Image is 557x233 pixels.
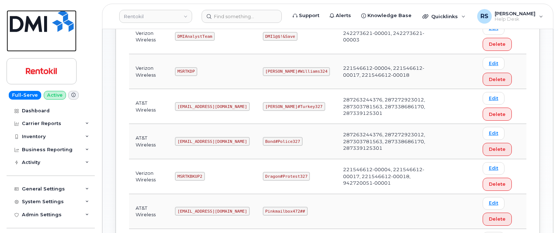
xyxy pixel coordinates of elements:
code: Dragon#Protest327 [263,172,310,181]
button: Delete [483,73,512,86]
td: AT&T Wireless [129,89,168,124]
code: [PERSON_NAME]#Turkey327 [263,102,325,111]
td: 221546612-00004, 221546612-00017, 221546612-00018, 942720051-00001 [336,159,444,194]
span: Delete [489,181,506,188]
a: Edit [483,57,505,70]
code: [PERSON_NAME]#Williams324 [263,67,330,76]
a: Knowledge Base [356,8,417,23]
button: Delete [483,213,512,226]
code: DMI1@$!&Save [263,32,297,41]
span: Quicklinks [431,13,458,19]
button: Delete [483,178,512,191]
span: Alerts [336,12,351,19]
span: Support [299,12,319,19]
div: Randy Sayres [472,9,548,24]
button: Delete [483,38,512,51]
a: Rentokil [119,10,192,23]
a: Edit [483,92,505,105]
span: Help Desk [495,16,535,22]
code: DMIAnalystTeam [175,32,215,41]
code: MSRTKBKUP2 [175,172,205,181]
a: Support [288,8,324,23]
td: Verizon Wireless [129,54,168,89]
code: [EMAIL_ADDRESS][DOMAIN_NAME] [175,207,250,216]
button: Delete [483,108,512,121]
td: Verizon Wireless [129,19,168,54]
span: Delete [489,111,506,118]
span: [PERSON_NAME] [495,11,535,16]
td: 221546612-00004, 221546612-00017, 221546612-00018 [336,54,444,89]
code: Bond#Police327 [263,137,303,146]
a: Alerts [324,8,356,23]
code: [EMAIL_ADDRESS][DOMAIN_NAME] [175,137,250,146]
input: Find something... [202,10,282,23]
a: Edit [483,127,505,140]
td: Verizon Wireless [129,159,168,194]
button: Delete [483,143,512,156]
span: Delete [489,146,506,153]
span: Knowledge Base [367,12,412,19]
code: MSRTKDP [175,67,197,76]
td: 287263244376, 287272923012, 287303781563, 287338686170, 287339125301 [336,124,444,159]
div: Quicklinks [417,9,471,24]
td: 242273621-00001, 242273621-00003 [336,19,444,54]
iframe: Messenger Launcher [525,201,552,228]
a: Edit [483,162,505,175]
td: 287263244376, 287272923012, 287303781563, 287338686170, 287339125301 [336,89,444,124]
td: AT&T Wireless [129,124,168,159]
span: Delete [489,41,506,48]
td: AT&T Wireless [129,194,168,229]
a: Edit [483,197,505,210]
span: Delete [489,76,506,83]
span: RS [480,12,488,21]
span: Delete [489,216,506,222]
code: Pinkmailbox472## [263,207,308,216]
code: [EMAIL_ADDRESS][DOMAIN_NAME] [175,102,250,111]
